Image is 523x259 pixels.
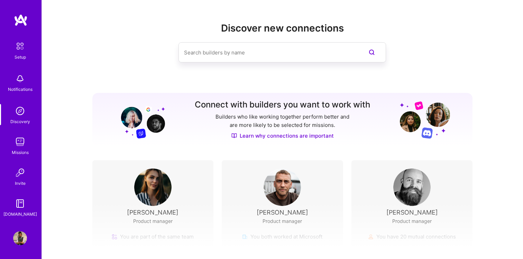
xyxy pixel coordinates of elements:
i: icon SearchPurple [368,48,376,57]
img: User Avatar [264,169,301,206]
div: Missions [12,149,29,156]
a: User Avatar [11,231,29,245]
img: logo [14,14,28,26]
img: Grow your network [115,101,165,139]
img: guide book [13,197,27,210]
img: User Avatar [134,169,172,206]
img: discovery [13,104,27,118]
div: Invite [15,180,26,187]
img: User Avatar [13,231,27,245]
img: bell [13,72,27,86]
div: Notifications [8,86,33,93]
div: Setup [15,53,26,61]
img: User Avatar [393,169,431,206]
div: [DOMAIN_NAME] [3,210,37,218]
h3: Connect with builders you want to work with [195,100,370,110]
img: teamwork [13,135,27,149]
h2: Discover new connections [92,23,473,34]
a: Learn why connections are important [231,132,334,139]
div: Discovery [10,118,30,125]
img: Discover [231,133,237,139]
img: setup [13,39,27,53]
p: Builders who like working together perform better and are more likely to be selected for missions. [214,113,351,129]
input: Search builders by name [184,44,353,61]
img: Invite [13,166,27,180]
img: Grow your network [400,101,450,139]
